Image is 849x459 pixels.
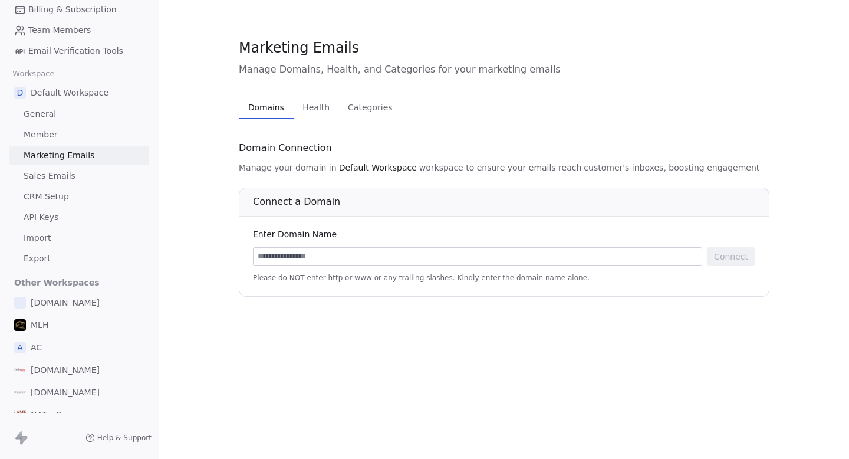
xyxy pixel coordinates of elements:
[28,24,91,37] span: Team Members
[343,99,397,116] span: Categories
[24,232,51,244] span: Import
[9,187,149,206] a: CRM Setup
[31,342,42,353] span: AC
[239,162,337,173] span: Manage your domain in
[24,211,58,224] span: API Keys
[24,129,58,141] span: Member
[9,21,149,40] a: Team Members
[298,99,334,116] span: Health
[9,41,149,61] a: Email Verification Tools
[9,273,104,292] span: Other Workspaces
[24,253,51,265] span: Export
[14,409,26,421] img: native_american_tea_1745597236__86438.webp
[31,409,67,421] span: NATeaCo
[9,125,149,145] a: Member
[243,99,289,116] span: Domains
[8,65,60,83] span: Workspace
[31,297,100,309] span: [DOMAIN_NAME]
[31,386,100,398] span: [DOMAIN_NAME]
[14,386,26,398] img: native%20coffee%20logo.png
[239,39,359,57] span: Marketing Emails
[9,146,149,165] a: Marketing Emails
[28,45,123,57] span: Email Verification Tools
[28,4,117,16] span: Billing & Subscription
[24,191,69,203] span: CRM Setup
[31,319,48,331] span: MLH
[9,166,149,186] a: Sales Emails
[9,208,149,227] a: API Keys
[85,433,152,442] a: Help & Support
[9,228,149,248] a: Import
[14,342,26,353] span: A
[14,319,26,331] img: Untitled%20design%20(27).png
[9,104,149,124] a: General
[9,249,149,268] a: Export
[253,228,755,240] div: Enter Domain Name
[31,364,100,376] span: [DOMAIN_NAME]
[707,247,755,266] button: Connect
[14,87,26,99] span: D
[97,433,152,442] span: Help & Support
[24,108,56,120] span: General
[24,170,75,182] span: Sales Emails
[239,141,332,155] span: Domain Connection
[584,162,759,173] span: customer's inboxes, boosting engagement
[419,162,582,173] span: workspace to ensure your emails reach
[253,273,755,283] span: Please do NOT enter http or www or any trailing slashes. Kindly enter the domain name alone.
[24,149,94,162] span: Marketing Emails
[253,196,340,207] span: Connect a Domain
[14,364,26,376] img: coffee_clear.png
[31,87,108,99] span: Default Workspace
[239,63,769,77] span: Manage Domains, Health, and Categories for your marketing emails
[339,162,417,173] span: Default Workspace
